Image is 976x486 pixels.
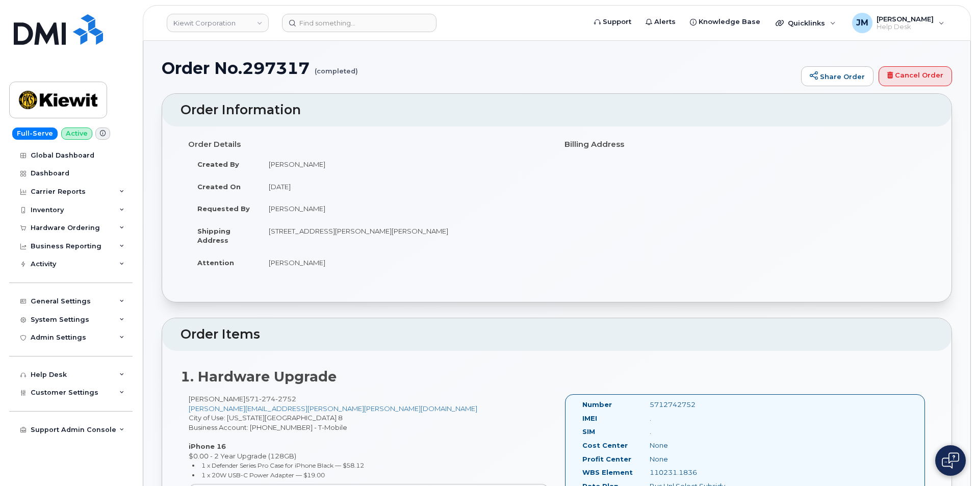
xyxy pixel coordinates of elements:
div: 5712742752 [642,400,736,410]
label: WBS Element [582,468,633,477]
h2: Order Items [181,327,933,342]
label: Profit Center [582,454,631,464]
strong: Created On [197,183,241,191]
div: 110231.1836 [642,468,736,477]
label: IMEI [582,414,597,423]
div: . [642,427,736,437]
strong: 1. Hardware Upgrade [181,368,337,385]
small: (completed) [315,59,358,75]
h4: Billing Address [564,140,926,149]
label: Cost Center [582,441,628,450]
div: None [642,441,736,450]
label: SIM [582,427,595,437]
div: . [642,414,736,423]
span: 571 [245,395,296,403]
a: Share Order [801,66,874,87]
td: [PERSON_NAME] [260,251,549,274]
strong: Created By [197,160,239,168]
label: Number [582,400,612,410]
span: 2752 [275,395,296,403]
img: Open chat [942,452,959,469]
h2: Order Information [181,103,933,117]
small: 1 x 20W USB-C Power Adapter — $19.00 [201,471,325,479]
strong: Shipping Address [197,227,230,245]
h4: Order Details [188,140,549,149]
span: 274 [259,395,275,403]
td: [DATE] [260,175,549,198]
a: Cancel Order [879,66,952,87]
td: [STREET_ADDRESS][PERSON_NAME][PERSON_NAME] [260,220,549,251]
td: [PERSON_NAME] [260,197,549,220]
strong: Requested By [197,204,250,213]
td: [PERSON_NAME] [260,153,549,175]
div: None [642,454,736,464]
h1: Order No.297317 [162,59,796,77]
a: [PERSON_NAME][EMAIL_ADDRESS][PERSON_NAME][PERSON_NAME][DOMAIN_NAME] [189,404,477,413]
strong: iPhone 16 [189,442,226,450]
strong: Attention [197,259,234,267]
small: 1 x Defender Series Pro Case for iPhone Black — $58.12 [201,462,364,469]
